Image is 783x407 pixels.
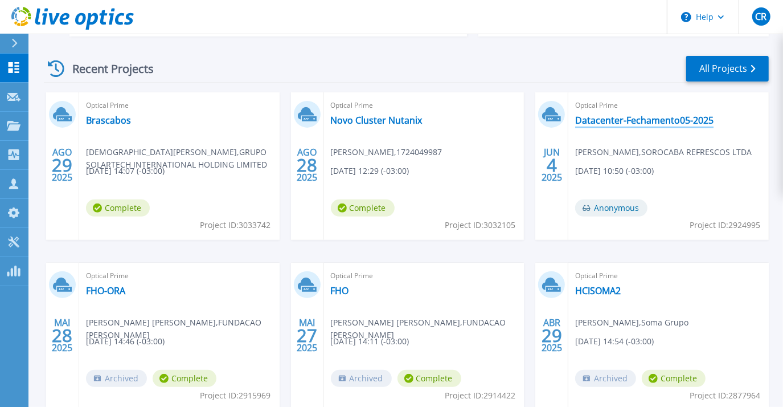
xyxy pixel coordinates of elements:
[44,55,169,83] div: Recent Projects
[86,165,165,177] span: [DATE] 14:07 (-03:00)
[296,144,318,186] div: AGO 2025
[52,331,72,340] span: 28
[575,270,762,282] span: Optical Prime
[445,389,515,402] span: Project ID: 2914422
[541,144,563,186] div: JUN 2025
[575,115,714,126] a: Datacenter-Fechamento05-2025
[296,315,318,356] div: MAI 2025
[297,331,317,340] span: 27
[541,315,563,356] div: ABR 2025
[331,335,409,348] span: [DATE] 14:11 (-03:00)
[575,99,762,112] span: Optical Prime
[547,160,557,170] span: 4
[686,56,769,82] a: All Projects
[331,165,409,177] span: [DATE] 12:29 (-03:00)
[575,200,647,217] span: Anonymous
[51,315,73,356] div: MAI 2025
[575,370,636,387] span: Archived
[542,331,562,340] span: 29
[690,219,760,231] span: Project ID: 2924995
[690,389,760,402] span: Project ID: 2877964
[331,146,442,158] span: [PERSON_NAME] , 1724049987
[642,370,706,387] span: Complete
[86,270,273,282] span: Optical Prime
[86,335,165,348] span: [DATE] 14:46 (-03:00)
[86,146,280,171] span: [DEMOGRAPHIC_DATA][PERSON_NAME] , GRUPO SOLARTECH INTERNATIONAL HOLDING LIMITED
[445,219,515,231] span: Project ID: 3032105
[575,335,654,348] span: [DATE] 14:54 (-03:00)
[51,144,73,186] div: AGO 2025
[153,370,216,387] span: Complete
[200,389,271,402] span: Project ID: 2915969
[331,115,423,126] a: Novo Cluster Nutanix
[397,370,461,387] span: Complete
[575,165,654,177] span: [DATE] 10:50 (-03:00)
[575,316,688,329] span: [PERSON_NAME] , Soma Grupo
[86,200,150,217] span: Complete
[297,160,317,170] span: 28
[86,316,280,341] span: [PERSON_NAME] [PERSON_NAME] , FUNDACAO [PERSON_NAME]
[331,316,524,341] span: [PERSON_NAME] [PERSON_NAME] , FUNDACAO [PERSON_NAME]
[575,146,752,158] span: [PERSON_NAME] , SOROCABA REFRESCOS LTDA
[755,12,766,21] span: CR
[331,99,518,112] span: Optical Prime
[331,285,349,296] a: FHO
[331,370,392,387] span: Archived
[200,219,271,231] span: Project ID: 3033742
[331,200,395,217] span: Complete
[86,115,131,126] a: Brascabos
[86,99,273,112] span: Optical Prime
[86,285,125,296] a: FHO-ORA
[575,285,621,296] a: HCISOMA2
[331,270,518,282] span: Optical Prime
[52,160,72,170] span: 29
[86,370,147,387] span: Archived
